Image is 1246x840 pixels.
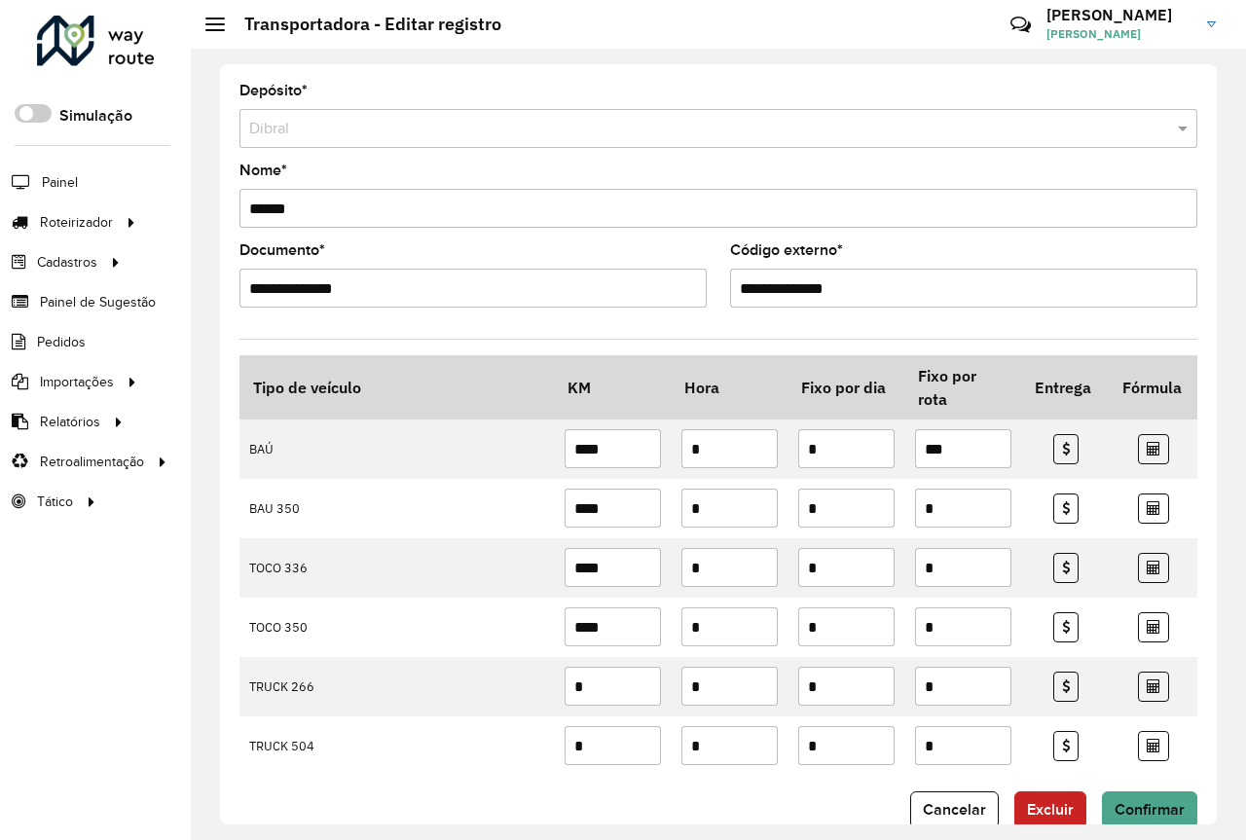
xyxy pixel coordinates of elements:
[1115,801,1185,818] span: Confirmar
[239,238,325,262] label: Documento
[910,791,999,828] button: Cancelar
[239,79,308,102] label: Depósito
[1022,355,1110,420] th: Entrega
[225,14,501,35] h2: Transportadora - Editar registro
[239,716,555,776] td: TRUCK 504
[239,355,555,420] th: Tipo de veículo
[1110,355,1197,420] th: Fórmula
[37,332,86,352] span: Pedidos
[1046,6,1192,24] h3: [PERSON_NAME]
[555,355,672,420] th: KM
[788,355,905,420] th: Fixo por dia
[42,172,78,193] span: Painel
[672,355,788,420] th: Hora
[1027,801,1074,818] span: Excluir
[239,538,555,598] td: TOCO 336
[59,104,132,128] label: Simulação
[730,238,843,262] label: Código externo
[1102,791,1197,828] button: Confirmar
[40,452,144,472] span: Retroalimentação
[37,492,73,512] span: Tático
[40,292,156,312] span: Painel de Sugestão
[923,801,986,818] span: Cancelar
[1000,4,1042,46] a: Contato Rápido
[239,657,555,716] td: TRUCK 266
[239,159,287,182] label: Nome
[40,412,100,432] span: Relatórios
[1046,25,1192,43] span: [PERSON_NAME]
[40,372,114,392] span: Importações
[40,212,113,233] span: Roteirizador
[239,420,555,479] td: BAÚ
[1014,791,1086,828] button: Excluir
[905,355,1022,420] th: Fixo por rota
[37,252,97,273] span: Cadastros
[239,479,555,538] td: BAU 350
[239,598,555,657] td: TOCO 350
